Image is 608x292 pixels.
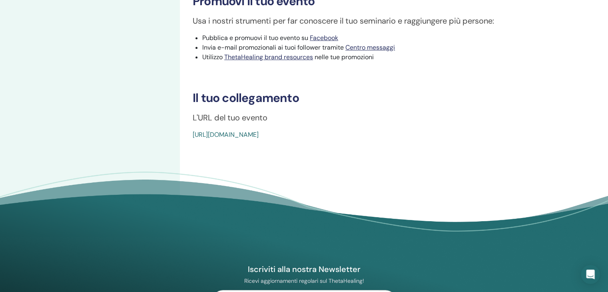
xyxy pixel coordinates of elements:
h3: Il tuo collegamento [193,91,572,105]
li: Pubblica e promuovi il tuo evento su [202,33,572,43]
p: L'URL del tuo evento [193,112,572,124]
li: Utilizzo nelle tue promozioni [202,52,572,62]
h4: Iscriviti alla nostra Newsletter [212,264,397,274]
p: Usa i nostri strumenti per far conoscere il tuo seminario e raggiungere più persone: [193,15,572,27]
li: Invia e-mail promozionali ai tuoi follower tramite [202,43,572,52]
a: ThetaHealing brand resources [224,53,313,61]
a: Facebook [310,34,338,42]
div: Open Intercom Messenger [581,265,600,284]
a: Centro messaggi [345,43,395,52]
p: Ricevi aggiornamenti regolari sul ThetaHealing! [212,277,397,284]
a: [URL][DOMAIN_NAME] [193,130,259,139]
